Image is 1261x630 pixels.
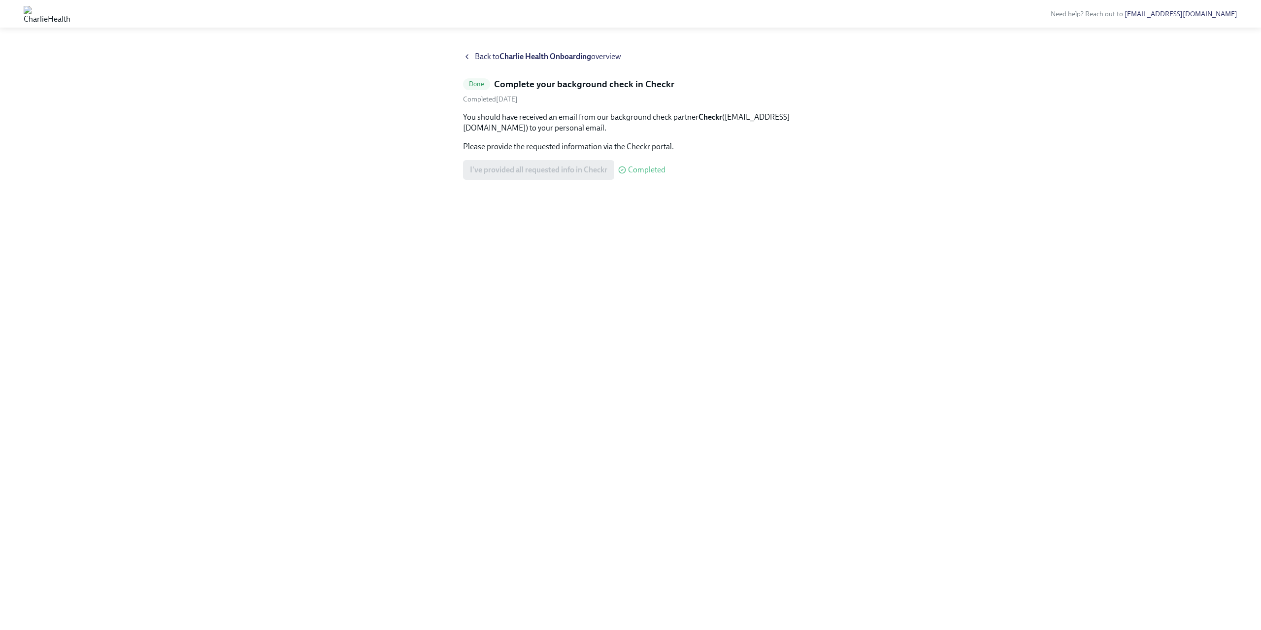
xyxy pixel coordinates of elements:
[499,52,591,61] strong: Charlie Health Onboarding
[463,112,798,133] p: You should have received an email from our background check partner ([EMAIL_ADDRESS][DOMAIN_NAME]...
[463,80,490,88] span: Done
[628,166,665,174] span: Completed
[463,95,518,103] span: Friday, August 8th 2025, 6:13 pm
[1125,10,1237,18] a: [EMAIL_ADDRESS][DOMAIN_NAME]
[463,51,798,62] a: Back toCharlie Health Onboardingoverview
[1051,10,1237,18] span: Need help? Reach out to
[494,78,674,91] h5: Complete your background check in Checkr
[698,112,722,122] strong: Checkr
[463,141,798,152] p: Please provide the requested information via the Checkr portal.
[475,51,621,62] span: Back to overview
[24,6,70,22] img: CharlieHealth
